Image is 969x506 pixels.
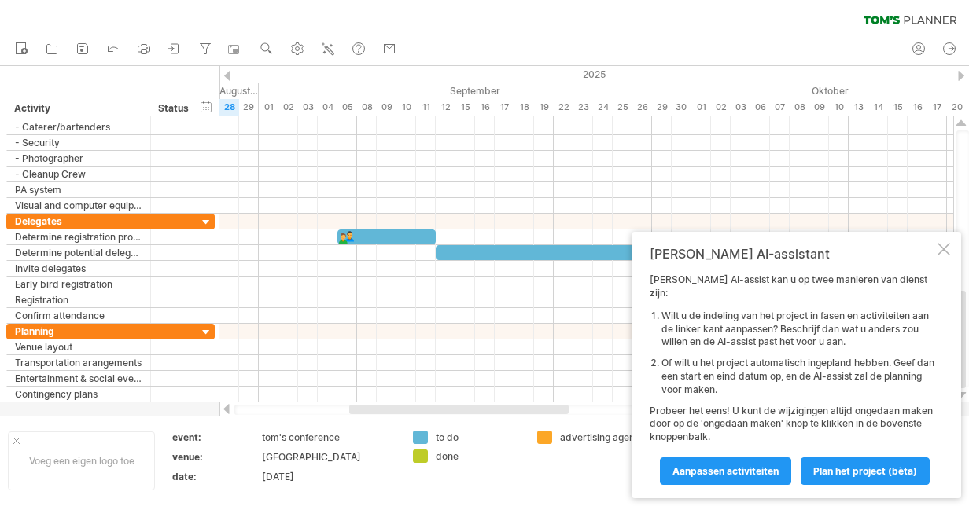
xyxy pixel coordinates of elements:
div: maandag, 8 September 2025 [357,99,377,115]
div: vrijdag, 12 September 2025 [436,99,455,115]
div: vrijdag, 26 September 2025 [632,99,652,115]
div: [GEOGRAPHIC_DATA] [262,450,394,464]
a: Plan het project (bèta) [801,457,930,485]
div: Registration [15,292,142,307]
div: Determine potential delegates [15,245,142,260]
div: woensdag, 15 Oktober 2025 [888,99,908,115]
div: donderdag, 18 September 2025 [514,99,534,115]
div: dinsdag, 16 September 2025 [475,99,495,115]
div: donderdag, 28 Augustus 2025 [219,99,239,115]
div: Planning [15,324,142,339]
div: advertising agency [560,431,646,444]
div: donderdag, 4 September 2025 [318,99,337,115]
div: Entertainment & social events [15,371,142,386]
div: vrijdag, 17 Oktober 2025 [927,99,947,115]
div: vrijdag, 10 Oktober 2025 [829,99,849,115]
div: vrijdag, 3 Oktober 2025 [731,99,750,115]
div: Early bird registration [15,277,142,291]
div: vrijdag, 19 September 2025 [534,99,554,115]
div: woensdag, 8 Oktober 2025 [790,99,809,115]
li: Of wilt u het project automatisch ingepland hebben. Geef dan een start en eind datum op, en de AI... [661,357,934,396]
div: Invite delegates [15,261,142,276]
div: vrijdag, 29 Augustus 2025 [239,99,259,115]
div: PA system [15,182,142,197]
div: Confirm attendance [15,308,142,323]
div: woensdag, 10 September 2025 [396,99,416,115]
div: [PERSON_NAME] AI-assistant [650,246,934,262]
div: - Caterer/bartenders [15,119,142,134]
div: Transportation arangements [15,355,142,370]
div: woensdag, 1 Oktober 2025 [691,99,711,115]
div: Status [158,101,189,116]
div: donderdag, 25 September 2025 [613,99,632,115]
div: donderdag, 16 Oktober 2025 [908,99,927,115]
li: Wilt u de indeling van het project in fasen en activiteiten aan de linker kant aanpassen? Beschri... [661,310,934,349]
div: September 2025 [259,82,691,99]
div: Voeg een eigen logo toe [8,431,155,490]
div: Venue layout [15,339,142,354]
div: woensdag, 17 September 2025 [495,99,514,115]
div: woensdag, 3 September 2025 [298,99,318,115]
div: woensdag, 24 September 2025 [593,99,613,115]
div: maandag, 13 Oktober 2025 [849,99,868,115]
span: Aanpassen activiteiten [672,465,779,477]
div: - Cleanup Crew [15,167,142,181]
div: donderdag, 2 Oktober 2025 [711,99,731,115]
div: dinsdag, 7 Oktober 2025 [770,99,790,115]
div: Visual and computer equipment [15,198,142,213]
div: maandag, 6 Oktober 2025 [750,99,770,115]
div: dinsdag, 9 September 2025 [377,99,396,115]
div: Determine registration process [15,229,142,244]
div: maandag, 20 Oktober 2025 [947,99,967,115]
div: maandag, 22 September 2025 [554,99,573,115]
div: donderdag, 11 September 2025 [416,99,436,115]
div: dinsdag, 30 September 2025 [672,99,691,115]
a: Aanpassen activiteiten [660,457,791,485]
div: event: [172,431,259,444]
div: Activity [14,101,142,116]
div: donderdag, 9 Oktober 2025 [809,99,829,115]
div: Delegates [15,214,142,229]
div: maandag, 15 September 2025 [455,99,475,115]
div: dinsdag, 14 Oktober 2025 [868,99,888,115]
div: tom's conference [262,431,394,444]
div: maandag, 1 September 2025 [259,99,278,115]
div: date: [172,470,259,483]
div: maandag, 29 September 2025 [652,99,672,115]
div: Contingency plans [15,387,142,401]
div: venue: [172,450,259,464]
div: done [436,449,521,463]
div: - Photographer [15,151,142,166]
div: dinsdag, 23 September 2025 [573,99,593,115]
div: [DATE] [262,470,394,483]
div: - Security [15,135,142,150]
div: [PERSON_NAME] AI-assist kan u op twee manieren van dienst zijn: Probeer het eens! U kunt de wijzi... [650,273,934,484]
span: Plan het project (bèta) [813,465,917,477]
div: to do [436,431,521,444]
div: dinsdag, 2 September 2025 [278,99,298,115]
div: vrijdag, 5 September 2025 [337,99,357,115]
